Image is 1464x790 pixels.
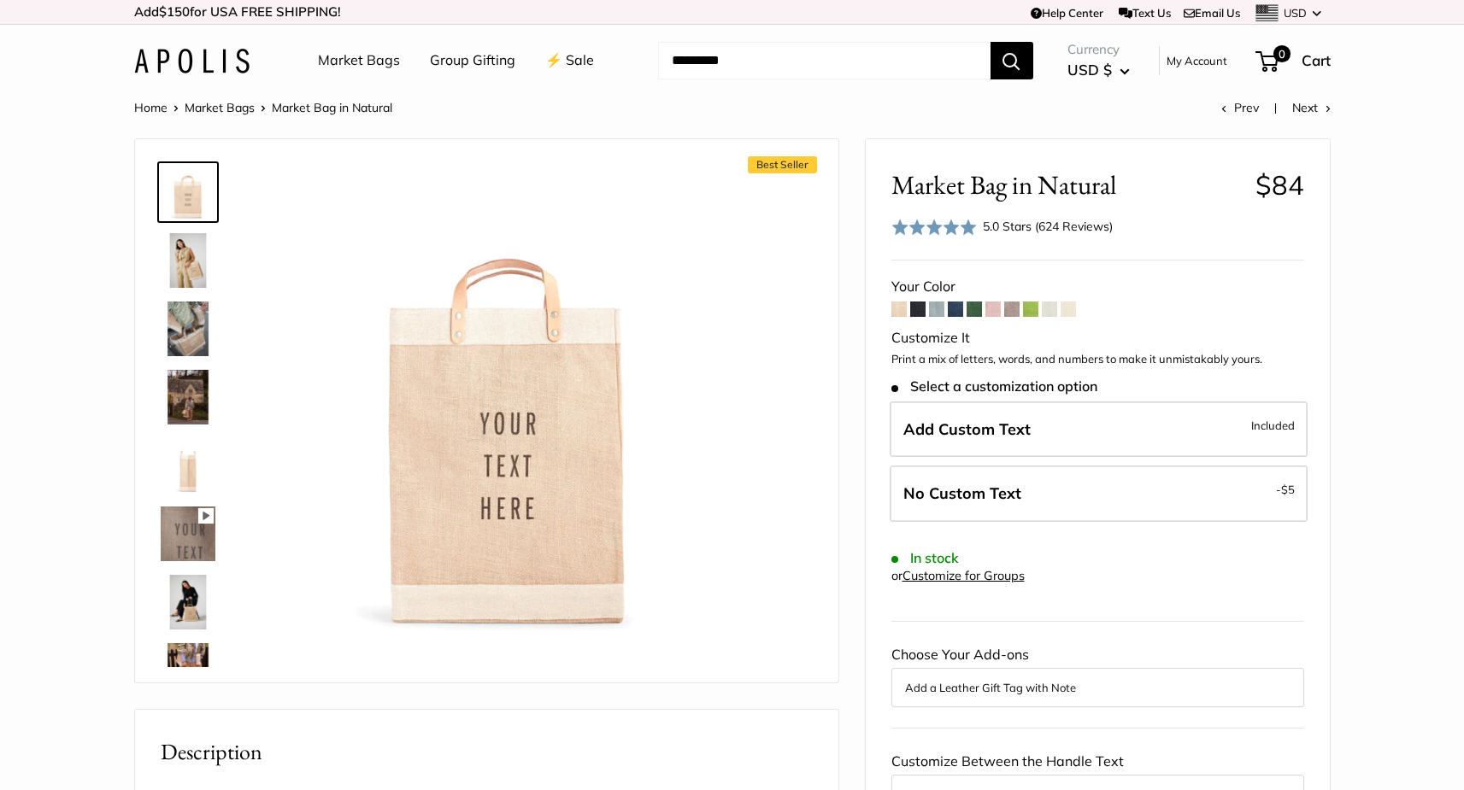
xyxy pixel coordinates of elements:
a: Text Us [1119,6,1171,20]
a: Prev [1221,100,1259,115]
img: Market Bag in Natural [161,301,215,356]
button: USD $ [1067,56,1130,84]
a: Help Center [1031,6,1103,20]
h2: Description [161,735,813,769]
span: - [1276,479,1295,500]
img: Market Bag in Natural [161,370,215,424]
img: Market Bag in Natural [272,165,744,636]
button: Search [991,42,1033,79]
a: Market Bag in Natural [157,298,219,360]
img: Market Bag in Natural [161,165,215,219]
div: or [891,565,1025,588]
a: description_13" wide, 18" high, 8" deep; handles: 3.5" [157,435,219,496]
img: Market Bag in Natural [161,575,215,629]
a: Market Bag in Natural [157,366,219,428]
span: $84 [1255,168,1304,202]
span: No Custom Text [903,483,1021,503]
span: Add Custom Text [903,419,1031,439]
a: Home [134,100,168,115]
input: Search... [658,42,991,79]
a: Next [1292,100,1331,115]
a: Email Us [1184,6,1240,20]
a: Market Bag in Natural [157,571,219,633]
a: Customize for Groups [903,568,1025,583]
img: Apolis [134,49,250,73]
a: Market Bag in Natural [157,230,219,291]
span: USD $ [1067,61,1112,79]
span: Cart [1302,51,1331,69]
span: USD [1284,6,1307,20]
div: 5.0 Stars (624 Reviews) [891,214,1114,239]
span: Market Bag in Natural [272,100,392,115]
span: Select a customization option [891,378,1097,395]
span: Market Bag in Natural [891,169,1243,201]
button: Add a Leather Gift Tag with Note [905,677,1291,698]
div: Your Color [891,274,1304,300]
span: Best Seller [748,156,817,173]
label: Leave Blank [890,465,1308,522]
div: Choose Your Add-ons [891,642,1304,707]
div: 5.0 Stars (624 Reviews) [983,217,1113,236]
div: Customize It [891,325,1304,351]
p: Print a mix of letters, words, and numbers to make it unmistakably yours. [891,351,1304,368]
a: Market Bags [318,48,400,73]
a: Market Bags [185,100,255,115]
span: $150 [159,3,190,20]
span: Included [1251,415,1295,436]
span: $5 [1281,483,1295,496]
label: Add Custom Text [890,401,1308,458]
span: In stock [891,550,959,566]
a: Market Bag in Natural [157,161,219,223]
img: description_13" wide, 18" high, 8" deep; handles: 3.5" [161,438,215,493]
a: My Account [1167,50,1227,71]
a: Group Gifting [430,48,515,73]
nav: Breadcrumb [134,97,392,119]
a: 0 Cart [1257,47,1331,74]
img: Market Bag in Natural [161,233,215,288]
img: Market Bag in Natural [161,643,215,698]
a: Market Bag in Natural [157,503,219,565]
span: 0 [1273,45,1290,62]
span: Currency [1067,38,1130,61]
img: Market Bag in Natural [161,506,215,561]
a: Market Bag in Natural [157,640,219,701]
a: ⚡️ Sale [545,48,594,73]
